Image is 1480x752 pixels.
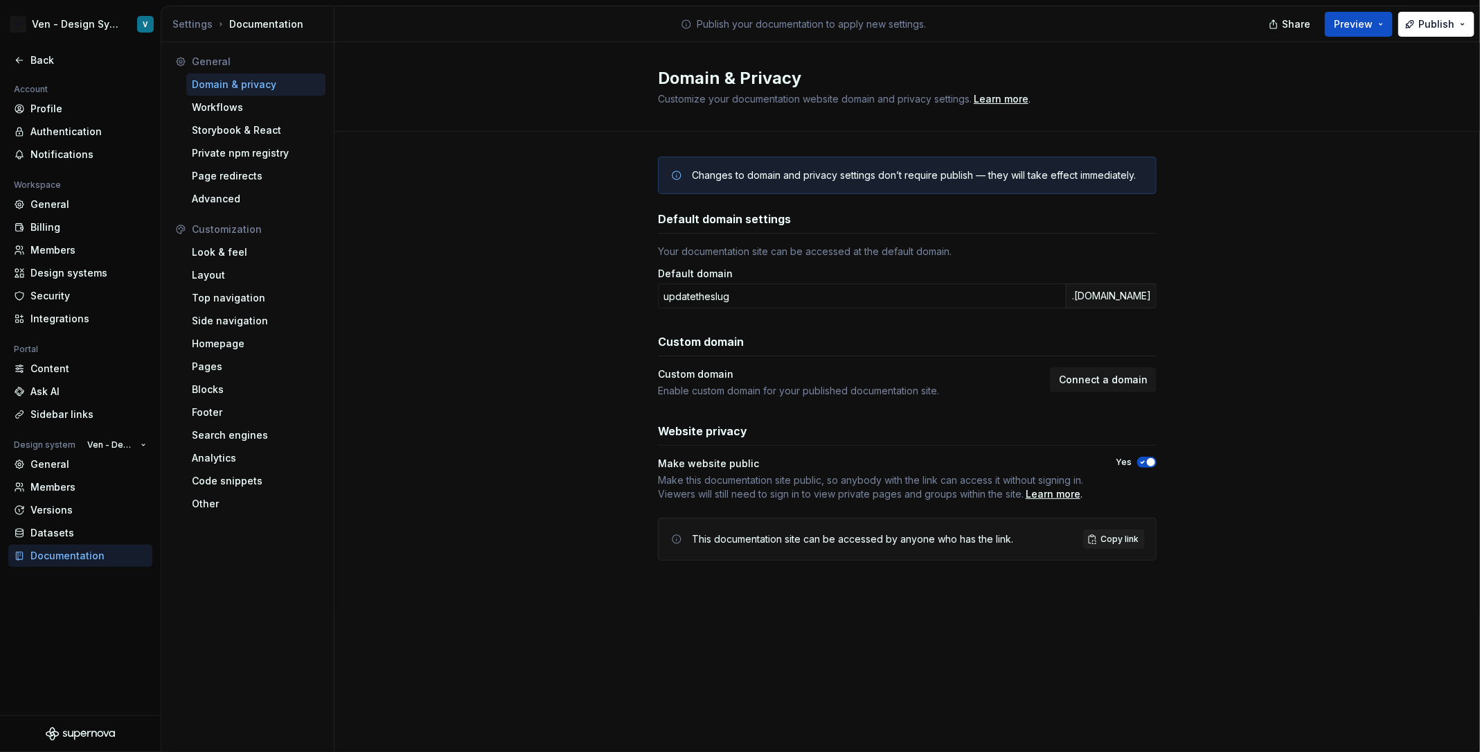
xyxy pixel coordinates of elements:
a: Look & feel [186,241,326,263]
a: Other [186,493,326,515]
p: Publish your documentation to apply new settings. [697,17,927,31]
div: Notifications [30,148,147,161]
a: Blocks [186,378,326,401]
a: Search engines [186,424,326,446]
div: V [143,19,148,30]
div: Authentication [30,125,147,139]
div: Search engines [192,428,320,442]
label: Yes [1116,457,1132,468]
div: Profile [30,102,147,116]
span: Share [1282,17,1310,31]
div: Customization [192,222,320,236]
a: General [8,193,152,216]
div: Blocks [192,383,320,396]
div: Datasets [30,526,147,540]
div: Members [30,243,147,257]
div: Private npm registry [192,146,320,160]
a: General [8,453,152,475]
div: Other [192,497,320,511]
div: Members [30,480,147,494]
h3: Website privacy [658,423,747,439]
a: Billing [8,216,152,238]
a: Sidebar links [8,403,152,426]
a: Documentation [8,545,152,567]
span: Copy link [1100,534,1139,545]
a: Layout [186,264,326,286]
a: Content [8,358,152,380]
div: V- [10,16,26,33]
span: Publish [1418,17,1454,31]
a: Side navigation [186,310,326,332]
div: Side navigation [192,314,320,328]
span: . [972,94,1031,105]
div: General [192,55,320,69]
span: Make this documentation site public, so anybody with the link can access it without signing in. V... [658,474,1083,500]
a: Authentication [8,121,152,143]
a: Integrations [8,308,152,330]
button: Connect a domain [1050,367,1157,392]
button: Preview [1325,12,1393,37]
div: Security [30,289,147,303]
div: This documentation site can be accessed by anyone who has the link. [692,532,1013,546]
a: Top navigation [186,287,326,309]
a: Page redirects [186,165,326,187]
div: Billing [30,220,147,234]
a: Learn more [974,92,1028,106]
div: Workspace [8,177,66,193]
a: Notifications [8,143,152,166]
h3: Custom domain [658,333,744,350]
span: Preview [1334,17,1373,31]
div: Storybook & React [192,123,320,137]
button: Publish [1398,12,1474,37]
div: Domain & privacy [192,78,320,91]
div: Design system [8,437,81,453]
a: Private npm registry [186,142,326,164]
div: Code snippets [192,474,320,488]
div: Your documentation site can be accessed at the default domain. [658,245,1157,259]
a: Analytics [186,447,326,469]
a: Learn more [1026,487,1080,501]
a: Footer [186,401,326,423]
div: Footer [192,405,320,419]
div: .[DOMAIN_NAME] [1066,283,1157,308]
a: Security [8,285,152,307]
div: General [30,457,147,471]
div: Layout [192,268,320,282]
div: Documentation [172,17,328,31]
div: Portal [8,341,44,358]
div: Changes to domain and privacy settings don’t require publish — they will take effect immediately. [692,168,1136,182]
label: Default domain [658,267,733,281]
a: Back [8,49,152,71]
div: General [30,198,147,211]
a: Profile [8,98,152,120]
a: Pages [186,356,326,378]
h2: Domain & Privacy [658,67,1140,89]
div: Sidebar links [30,408,147,421]
svg: Supernova Logo [46,727,115,741]
div: Top navigation [192,291,320,305]
span: Ven - Design System Test [87,439,135,451]
a: Members [8,476,152,498]
div: Integrations [30,312,147,326]
a: Storybook & React [186,119,326,141]
div: Ask AI [30,385,147,399]
button: V-Ven - Design System TestV [3,9,158,40]
span: Customize your documentation website domain and privacy settings. [658,93,972,105]
div: Page redirects [192,169,320,183]
div: Enable custom domain for your published documentation site. [658,384,1042,398]
div: Analytics [192,451,320,465]
button: Copy link [1083,530,1145,549]
a: Versions [8,499,152,521]
button: Settings [172,17,213,31]
div: Custom domain [658,367,733,381]
div: Versions [30,503,147,517]
a: Datasets [8,522,152,544]
a: Members [8,239,152,261]
div: Documentation [30,549,147,563]
a: Design systems [8,262,152,284]
div: Account [8,81,53,98]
